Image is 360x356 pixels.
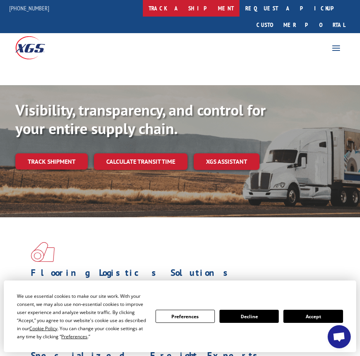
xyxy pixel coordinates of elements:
[4,280,356,352] div: Cookie Consent Prompt
[15,153,88,170] a: Track shipment
[29,325,57,332] span: Cookie Policy
[328,325,351,348] a: Open chat
[31,242,55,262] img: xgs-icon-total-supply-chain-intelligence-red
[17,292,146,341] div: We use essential cookies to make our site work. With your consent, we may also use non-essential ...
[251,17,351,33] a: Customer Portal
[15,100,266,138] b: Visibility, transparency, and control for your entire supply chain.
[61,333,87,340] span: Preferences
[9,4,49,12] a: [PHONE_NUMBER]
[283,310,343,323] button: Accept
[219,310,279,323] button: Decline
[94,153,188,170] a: Calculate transit time
[31,268,323,281] h1: Flooring Logistics Solutions
[194,153,260,170] a: XGS ASSISTANT
[156,310,215,323] button: Preferences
